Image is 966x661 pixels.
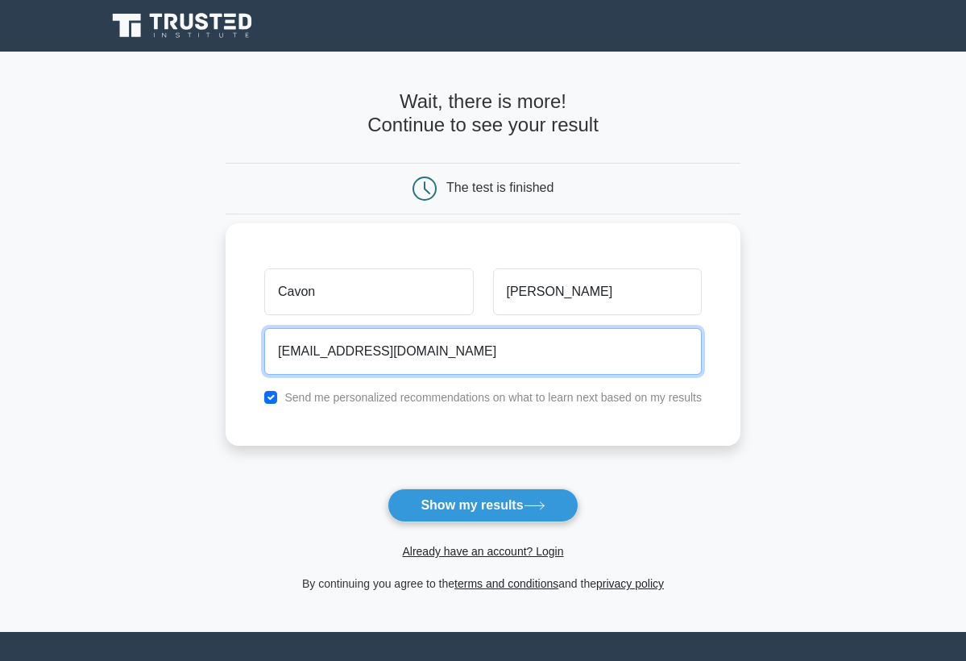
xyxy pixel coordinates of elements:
label: Send me personalized recommendations on what to learn next based on my results [284,391,702,404]
div: The test is finished [446,181,553,194]
a: privacy policy [596,577,664,590]
a: Already have an account? Login [402,545,563,558]
input: First name [264,268,473,315]
h4: Wait, there is more! Continue to see your result [226,90,740,137]
a: terms and conditions [454,577,558,590]
input: Email [264,328,702,375]
input: Last name [493,268,702,315]
button: Show my results [388,488,578,522]
div: By continuing you agree to the and the [216,574,750,593]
